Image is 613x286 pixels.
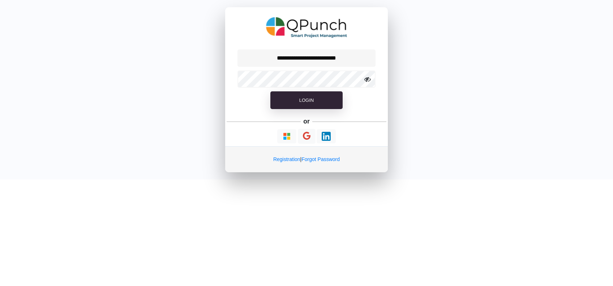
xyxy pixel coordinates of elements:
button: Login [270,91,343,109]
div: | [225,146,388,172]
span: Login [299,97,314,103]
button: Continue With LinkedIn [317,129,336,143]
img: Loading... [282,132,291,141]
a: Forgot Password [301,156,340,162]
a: Registration [273,156,300,162]
img: QPunch [266,14,347,40]
button: Continue With Google [298,129,316,144]
img: Loading... [322,132,331,141]
h5: or [302,116,311,126]
button: Continue With Microsoft Azure [277,129,296,143]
